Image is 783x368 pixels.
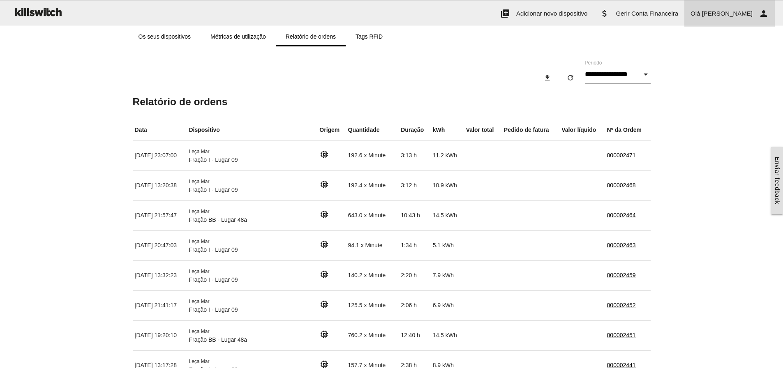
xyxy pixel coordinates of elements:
th: Quantidade [346,120,399,141]
td: 10.9 kWh [431,170,464,200]
span: Leça Mar [189,329,209,334]
img: ks-logo-black-160-b.png [12,0,63,23]
td: [DATE] 13:32:23 [133,260,187,290]
span: Leça Mar [189,269,209,274]
span: [PERSON_NAME] [702,10,753,17]
th: Duração [399,120,430,141]
i: memory [319,209,329,219]
th: Nº da Ordem [605,120,651,141]
a: Tags RFID [346,27,393,46]
i: memory [319,269,329,279]
td: 6.9 kWh [431,290,464,320]
i: memory [319,299,329,309]
th: Valor total [464,120,502,141]
a: 000002468 [607,182,636,189]
span: Leça Mar [189,149,209,154]
i: refresh [566,70,575,85]
td: [DATE] 23:07:00 [133,140,187,170]
a: Relatório de ordens [276,27,346,46]
span: Fração I - Lugar 09 [189,306,238,313]
span: Leça Mar [189,239,209,244]
th: Origem [317,120,346,141]
label: Período [585,59,602,67]
span: Olá [691,10,700,17]
button: download [537,70,558,85]
a: Os seus dispositivos [129,27,201,46]
a: Métricas de utilização [201,27,276,46]
td: 7.9 kWh [431,260,464,290]
i: memory [319,149,329,159]
td: [DATE] 21:41:17 [133,290,187,320]
th: Data [133,120,187,141]
td: 14.5 kWh [431,320,464,350]
td: 2:20 h [399,260,430,290]
td: 11.2 kWh [431,140,464,170]
span: Leça Mar [189,299,209,304]
span: Fração BB - Lugar 48a [189,216,247,223]
th: Valor líquido [559,120,605,141]
td: 3:12 h [399,170,430,200]
td: 5.1 kWh [431,230,464,260]
td: [DATE] 21:57:47 [133,200,187,230]
i: memory [319,329,329,339]
td: 192.4 x Minute [346,170,399,200]
td: 10:43 h [399,200,430,230]
span: Adicionar novo dispositivo [516,10,587,17]
td: [DATE] 19:20:10 [133,320,187,350]
a: 000002459 [607,272,636,278]
th: Pedido de fatura [502,120,559,141]
td: 14.5 kWh [431,200,464,230]
i: add_to_photos [500,0,510,27]
td: 94.1 x Minute [346,230,399,260]
span: Fração BB - Lugar 48a [189,336,247,343]
span: Leça Mar [189,359,209,364]
td: 1:34 h [399,230,430,260]
td: [DATE] 13:20:38 [133,170,187,200]
i: person [759,0,769,27]
td: 12:40 h [399,320,430,350]
td: 125.5 x Minute [346,290,399,320]
a: Enviar feedback [771,147,783,214]
td: 643.0 x Minute [346,200,399,230]
i: download [543,70,552,85]
a: 000002451 [607,332,636,338]
h5: Relatório de ordens [133,96,651,107]
td: 2:06 h [399,290,430,320]
td: 3:13 h [399,140,430,170]
td: 760.2 x Minute [346,320,399,350]
span: Fração I - Lugar 09 [189,186,238,193]
th: kWh [431,120,464,141]
span: Fração I - Lugar 09 [189,276,238,283]
span: Fração I - Lugar 09 [189,246,238,253]
td: 140.2 x Minute [346,260,399,290]
span: Fração I - Lugar 09 [189,156,238,163]
i: attach_money [600,0,610,27]
span: Leça Mar [189,179,209,184]
i: memory [319,239,329,249]
i: memory [319,179,329,189]
a: 000002452 [607,302,636,308]
td: [DATE] 20:47:03 [133,230,187,260]
span: Leça Mar [189,209,209,214]
button: refresh [560,70,581,85]
td: 192.6 x Minute [346,140,399,170]
a: 000002471 [607,152,636,159]
th: Dispositivo [187,120,317,141]
a: 000002463 [607,242,636,248]
span: Gerir Conta Financeira [616,10,678,17]
a: 000002464 [607,212,636,218]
